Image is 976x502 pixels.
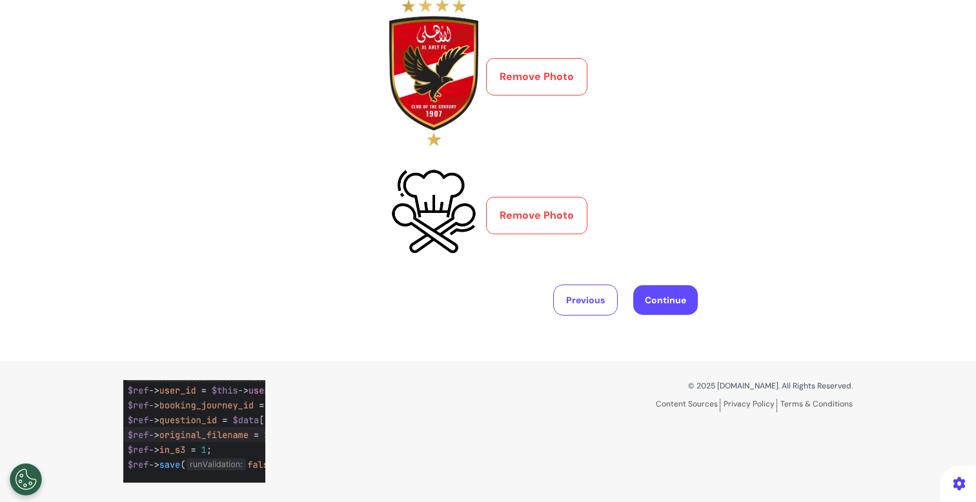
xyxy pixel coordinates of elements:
button: Previous [553,285,618,316]
a: Terms & Conditions [780,399,853,409]
button: Remove Photo [486,197,587,234]
a: Content Sources [656,399,720,412]
img: Spectrum.Life logo [123,380,265,482]
img: Preview 5 [389,167,478,256]
button: Continue [633,285,698,315]
p: © 2025 [DOMAIN_NAME]. All Rights Reserved. [498,380,853,392]
a: Privacy Policy [724,399,777,412]
button: Remove Photo [486,58,587,95]
button: Open Preferences [10,463,42,496]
